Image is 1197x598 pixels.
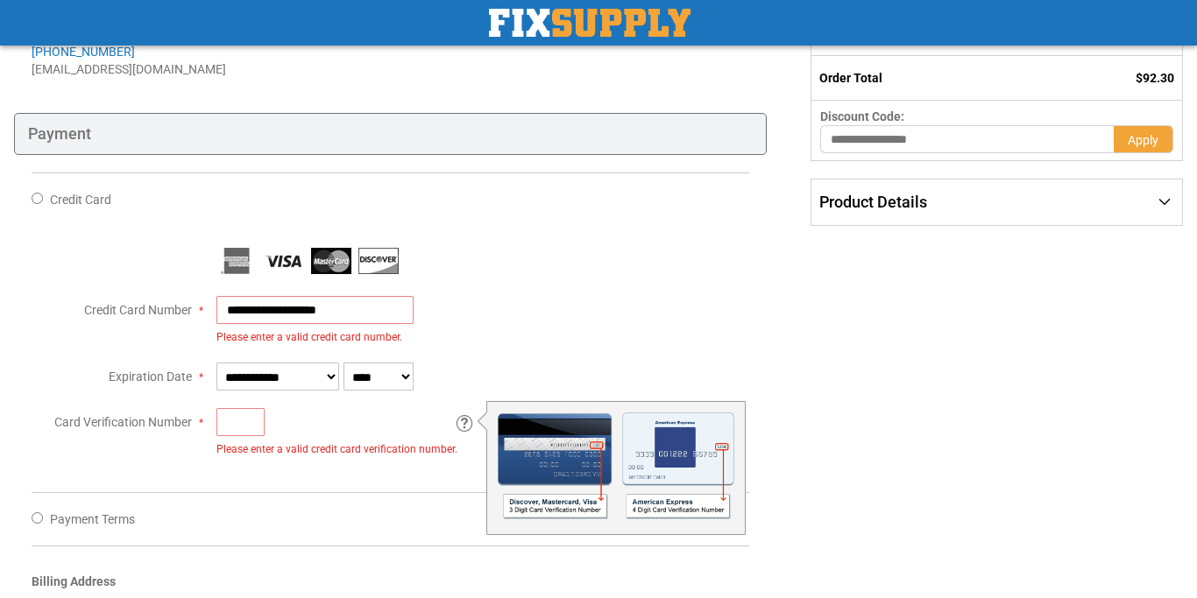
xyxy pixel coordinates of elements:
span: Payment Terms [50,512,135,526]
img: Fix Industrial Supply [489,9,691,37]
img: American Express [216,248,257,274]
strong: Order Total [819,71,882,85]
img: Card Verification Number Visual Reference [498,412,734,519]
img: Discover [358,248,399,274]
span: $92.30 [1136,71,1174,85]
span: Expiration Date [109,369,192,383]
span: Discount Code: [820,109,904,123]
span: Apply [1128,133,1158,147]
img: MasterCard [311,248,351,274]
div: Payment [14,113,767,155]
a: [PHONE_NUMBER] [32,45,135,59]
div: Please enter a valid credit card verification number. [216,442,457,457]
span: Card Verification Number [54,415,192,429]
button: Apply [1114,125,1173,153]
a: store logo [489,9,691,37]
span: Product Details [819,193,927,211]
span: [EMAIL_ADDRESS][DOMAIN_NAME] [32,62,226,76]
span: Credit Card [50,193,111,207]
span: Credit Card Number [84,303,192,317]
img: Visa [264,248,304,274]
div: Please enter a valid credit card number. [216,330,749,345]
